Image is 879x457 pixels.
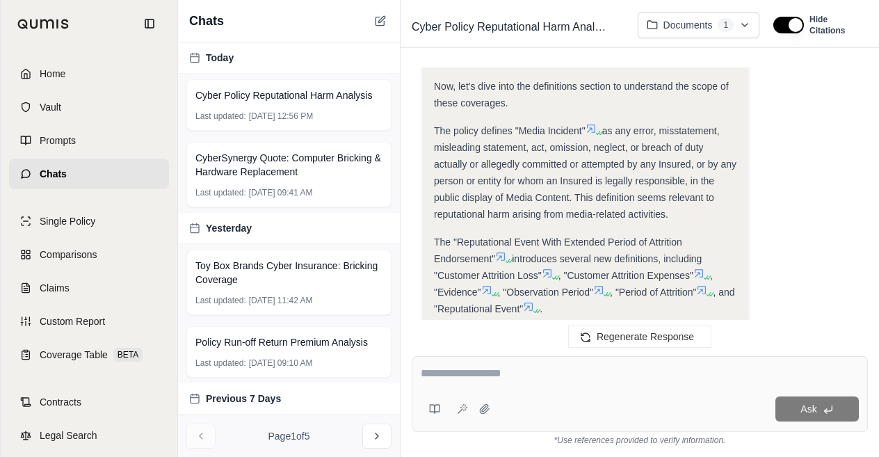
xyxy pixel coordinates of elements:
span: , "Customer Attrition Expenses" [558,270,693,281]
span: [DATE] 11:42 AM [249,295,313,306]
span: as any error, misstatement, misleading statement, act, omission, neglect, or breach of duty actua... [434,125,736,220]
a: Custom Report [9,306,169,337]
div: Edit Title [406,16,627,38]
span: Legal Search [40,428,97,442]
span: , and "Reputational Event" [434,287,735,314]
span: introduces several new definitions, including "Customer Attrition Loss" [434,253,702,281]
span: Hide Citations [809,14,860,36]
span: Home [40,67,65,81]
span: Toy Box Brands Cyber Insurance: Bricking Coverage [195,259,382,287]
span: Now, let's dive into the definitions section to understand the scope of these coverages. [434,81,729,109]
span: Previous 7 Days [206,392,281,406]
span: Last updated: [195,187,246,198]
span: [DATE] 09:10 AM [249,358,313,369]
span: [DATE] 12:56 PM [249,111,313,122]
span: Chats [189,11,224,31]
span: , "Observation Period" [498,287,594,298]
span: Last updated: [195,295,246,306]
span: Today [206,51,234,65]
img: Qumis Logo [17,19,70,29]
a: Contracts [9,387,169,417]
a: Chats [9,159,169,189]
a: Coverage TableBETA [9,339,169,370]
span: CyberSynergy Quote: Computer Bricking & Hardware Replacement [195,151,382,179]
span: Cyber Policy Reputational Harm Analysis [406,16,614,38]
span: , "Period of Attrition" [610,287,696,298]
span: Last updated: [195,111,246,122]
span: Contracts [40,395,81,409]
span: . [540,303,542,314]
span: Vault [40,100,61,114]
a: Home [9,58,169,89]
span: The policy defines "Media Incident" [434,125,586,136]
span: Claims [40,281,70,295]
button: Ask [775,396,859,422]
a: Legal Search [9,420,169,451]
span: BETA [113,348,143,362]
span: The "Reputational Event With Extended Period of Attrition Endorsement" [434,236,682,264]
span: Ask [800,403,816,415]
span: Custom Report [40,314,105,328]
span: Chats [40,167,67,181]
a: Claims [9,273,169,303]
span: Single Policy [40,214,95,228]
span: , "Evidence" [434,270,713,298]
span: Prompts [40,134,76,147]
a: Single Policy [9,206,169,236]
button: New Chat [372,13,389,29]
span: Yesterday [206,221,252,235]
div: *Use references provided to verify information. [412,432,868,446]
button: Documents1 [638,12,760,38]
button: Collapse sidebar [138,13,161,35]
a: Vault [9,92,169,122]
a: Comparisons [9,239,169,270]
span: Documents [663,18,713,32]
span: Page 1 of 5 [268,429,310,443]
a: Prompts [9,125,169,156]
span: Comparisons [40,248,97,262]
span: 1 [718,18,734,32]
span: Coverage Table [40,348,108,362]
span: Policy Run-off Return Premium Analysis [195,335,368,349]
span: Regenerate Response [597,331,694,342]
button: Regenerate Response [568,326,711,348]
span: Last updated: [195,358,246,369]
span: [DATE] 09:41 AM [249,187,313,198]
span: Cyber Policy Reputational Harm Analysis [195,88,372,102]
